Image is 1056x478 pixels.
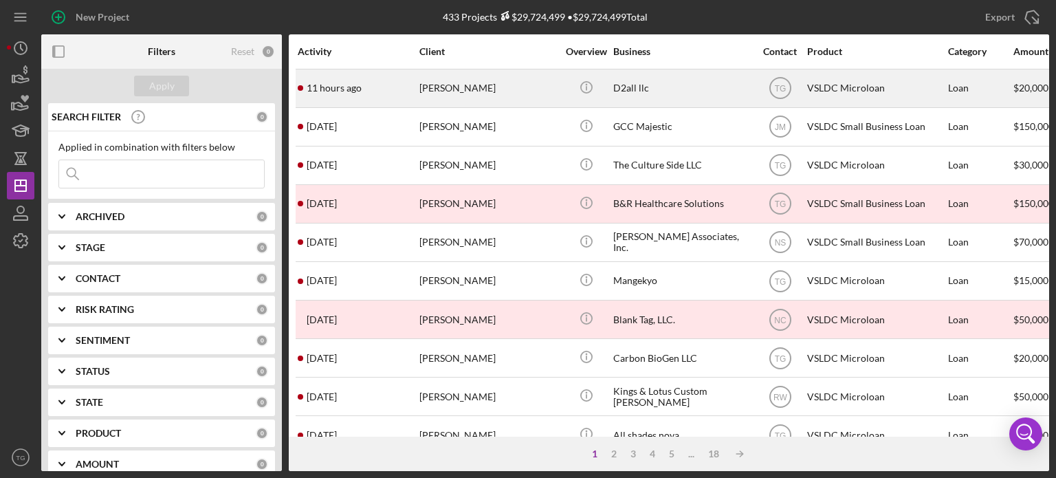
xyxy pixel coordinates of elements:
[807,417,945,453] div: VSLDC Microloan
[256,111,268,123] div: 0
[76,397,103,408] b: STATE
[807,147,945,184] div: VSLDC Microloan
[1013,82,1048,94] span: $20,000
[807,378,945,415] div: VSLDC Microloan
[948,147,1012,184] div: Loan
[307,160,337,171] time: 2025-09-16 23:42
[613,263,751,299] div: Mangekyo
[1013,236,1048,248] span: $70,000
[948,109,1012,145] div: Loan
[774,199,786,209] text: TG
[256,427,268,439] div: 0
[613,224,751,261] div: [PERSON_NAME] Associates, Inc.
[134,76,189,96] button: Apply
[773,392,787,402] text: RW
[807,224,945,261] div: VSLDC Small Business Loan
[76,335,130,346] b: SENTIMENT
[307,275,337,286] time: 2025-09-16 19:22
[807,186,945,222] div: VSLDC Small Business Loan
[613,46,751,57] div: Business
[948,417,1012,453] div: Loan
[613,301,751,338] div: Blank Tag, LLC.
[256,272,268,285] div: 0
[256,334,268,347] div: 0
[419,263,557,299] div: [PERSON_NAME]
[604,448,624,459] div: 2
[775,122,786,132] text: JM
[419,46,557,57] div: Client
[774,315,786,325] text: NC
[774,276,786,286] text: TG
[1013,159,1048,171] span: $30,000
[613,378,751,415] div: Kings & Lotus Custom [PERSON_NAME]
[754,46,806,57] div: Contact
[643,448,662,459] div: 4
[307,198,337,209] time: 2025-09-16 22:48
[76,366,110,377] b: STATUS
[807,340,945,376] div: VSLDC Microloan
[256,303,268,316] div: 0
[419,70,557,107] div: [PERSON_NAME]
[307,121,337,132] time: 2025-09-18 20:00
[261,45,275,58] div: 0
[256,396,268,409] div: 0
[701,448,726,459] div: 18
[256,458,268,470] div: 0
[419,147,557,184] div: [PERSON_NAME]
[307,430,337,441] time: 2025-09-15 15:25
[419,301,557,338] div: [PERSON_NAME]
[560,46,612,57] div: Overview
[298,46,418,57] div: Activity
[307,83,362,94] time: 2025-09-22 19:10
[419,186,557,222] div: [PERSON_NAME]
[307,391,337,402] time: 2025-09-15 16:19
[774,354,786,363] text: TG
[624,448,643,459] div: 3
[307,353,337,364] time: 2025-09-15 23:59
[7,444,34,471] button: TG
[231,46,254,57] div: Reset
[807,263,945,299] div: VSLDC Microloan
[443,11,648,23] div: 433 Projects • $29,724,499 Total
[774,431,786,440] text: TG
[419,378,557,415] div: [PERSON_NAME]
[149,76,175,96] div: Apply
[662,448,681,459] div: 5
[1013,274,1048,286] span: $15,000
[76,304,134,315] b: RISK RATING
[76,428,121,439] b: PRODUCT
[419,417,557,453] div: [PERSON_NAME]
[948,263,1012,299] div: Loan
[807,70,945,107] div: VSLDC Microloan
[948,70,1012,107] div: Loan
[985,3,1015,31] div: Export
[774,238,786,248] text: NS
[148,46,175,57] b: Filters
[585,448,604,459] div: 1
[16,454,25,461] text: TG
[1013,352,1048,364] span: $20,000
[774,161,786,171] text: TG
[948,224,1012,261] div: Loan
[613,109,751,145] div: GCC Majestic
[807,46,945,57] div: Product
[41,3,143,31] button: New Project
[948,46,1012,57] div: Category
[307,237,337,248] time: 2025-09-16 20:02
[774,84,786,94] text: TG
[1013,120,1054,132] span: $150,000
[419,224,557,261] div: [PERSON_NAME]
[256,241,268,254] div: 0
[613,417,751,453] div: All shades nova
[948,301,1012,338] div: Loan
[613,147,751,184] div: The Culture Side LLC
[58,142,265,153] div: Applied in combination with filters below
[307,314,337,325] time: 2025-09-16 05:11
[76,273,120,284] b: CONTACT
[76,242,105,253] b: STAGE
[613,70,751,107] div: D2all llc
[76,459,119,470] b: AMOUNT
[256,210,268,223] div: 0
[613,186,751,222] div: B&R Healthcare Solutions
[613,340,751,376] div: Carbon BioGen LLC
